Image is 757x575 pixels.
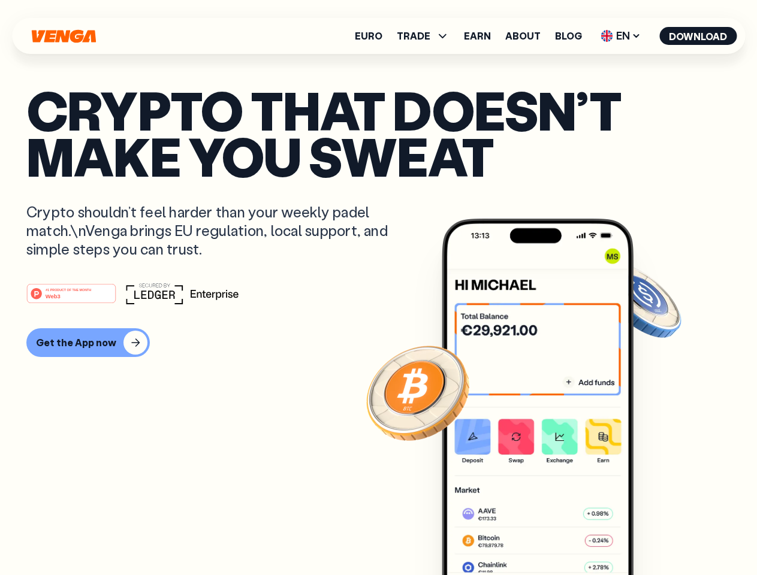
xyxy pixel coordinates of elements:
span: EN [596,26,645,46]
p: Crypto shouldn’t feel harder than your weekly padel match.\nVenga brings EU regulation, local sup... [26,202,405,259]
tspan: #1 PRODUCT OF THE MONTH [46,287,91,291]
p: Crypto that doesn’t make you sweat [26,87,731,178]
span: TRADE [397,29,450,43]
span: TRADE [397,31,430,41]
a: Get the App now [26,328,731,357]
button: Download [659,27,737,45]
div: Get the App now [36,337,116,349]
img: Bitcoin [364,338,472,446]
img: USDC coin [598,258,684,344]
a: Blog [555,31,582,41]
a: About [505,31,541,41]
svg: Home [30,29,97,43]
a: #1 PRODUCT OF THE MONTHWeb3 [26,290,116,306]
img: flag-uk [601,30,613,42]
a: Euro [355,31,382,41]
button: Get the App now [26,328,150,357]
a: Earn [464,31,491,41]
tspan: Web3 [46,292,61,299]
